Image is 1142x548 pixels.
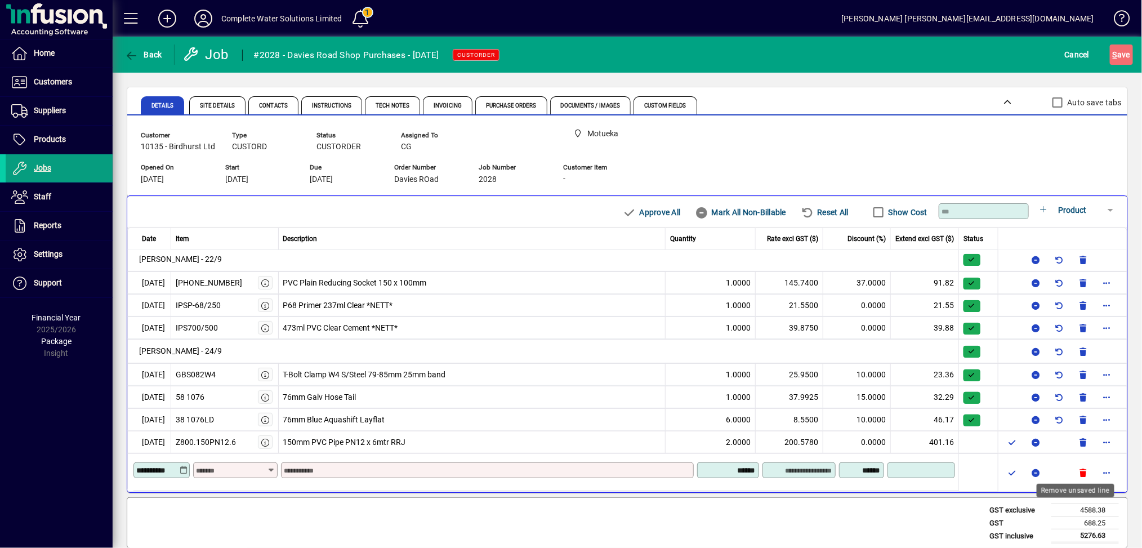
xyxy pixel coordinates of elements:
td: 23.36 [891,363,959,386]
span: Opened On [141,164,208,171]
span: Davies ROad [394,175,439,184]
td: [DATE] [127,271,171,294]
td: [DATE] [127,317,171,339]
span: Approve All [623,203,680,221]
span: Rate excl GST ($) [767,234,818,244]
span: 2028 [479,175,497,184]
span: - [563,175,565,184]
a: Customers [6,68,113,96]
td: 39.88 [891,317,959,339]
span: Order Number [394,164,462,171]
span: Item [176,234,189,244]
td: 0.0000 [823,431,891,453]
td: 21.55 [891,294,959,317]
td: [DATE] [127,408,171,431]
td: GST exclusive [984,504,1051,517]
span: Tech Notes [376,103,409,109]
button: Approve All [618,202,685,222]
span: Site Details [200,103,235,109]
span: 10135 - Birdhurst Ltd [141,142,215,152]
div: IPSP-68/250 [176,300,221,311]
span: Documents / Images [561,103,621,109]
span: Home [34,48,55,57]
div: [PHONE_NUMBER] [176,277,242,289]
td: 37.9925 [756,386,823,408]
a: Support [6,269,113,297]
span: 1.0000 [726,277,751,289]
span: [DATE] [141,175,164,184]
span: Status [963,234,983,244]
span: 1.0000 [726,300,751,311]
span: Products [34,135,66,144]
span: S [1113,50,1117,59]
span: Financial Year [32,313,81,322]
td: 76mm Galv Hose Tail [279,386,666,408]
button: Reset All [796,202,853,222]
td: P68 Primer 237ml Clear *NETT* [279,294,666,317]
span: Reset All [801,203,849,221]
span: 1.0000 [726,322,751,334]
span: Discount (%) [847,234,886,244]
td: 46.17 [891,408,959,431]
span: Date [142,234,156,244]
span: Instructions [312,103,351,109]
span: 6.0000 [726,414,751,426]
span: [DATE] [310,175,333,184]
button: More options [1098,411,1116,429]
div: GBS082W4 [176,369,216,381]
td: 5276.63 [1051,529,1119,543]
span: CUSTORDER [457,51,495,59]
button: More options [1098,366,1116,384]
div: [PERSON_NAME] - 22/9 [133,248,958,271]
button: Mark All Non-Billable [690,202,791,222]
span: Customers [34,77,72,86]
span: [DATE] [225,175,248,184]
td: 401.16 [891,431,959,453]
span: Invoicing [434,103,462,109]
span: Contacts [259,103,288,109]
div: Remove unsaved line [1037,484,1114,497]
span: Staff [34,192,51,201]
div: IPS700/500 [176,322,218,334]
td: GST inclusive [984,529,1051,543]
span: ave [1113,46,1130,64]
span: Purchase Orders [486,103,537,109]
span: Suppliers [34,106,66,115]
td: 0.0000 [823,317,891,339]
td: [DATE] [127,386,171,408]
td: 10.0000 [823,408,891,431]
button: Save [1110,44,1133,65]
td: GST [984,516,1051,529]
div: [PERSON_NAME] - 24/9 [133,340,958,363]
span: Details [151,103,173,109]
td: 10.0000 [823,363,891,386]
span: CUSTORDER [316,142,361,152]
span: Customer [141,132,215,139]
td: 688.25 [1051,516,1119,529]
div: Job [183,46,231,64]
span: Custom Fields [644,103,686,109]
span: Description [283,234,318,244]
span: Extend excl GST ($) [895,234,954,244]
span: Assigned To [401,132,469,139]
td: 76mm Blue Aquashift Layflat [279,408,666,431]
span: Jobs [34,163,51,172]
td: [DATE] [127,431,171,453]
td: 37.0000 [823,271,891,294]
td: 39.8750 [756,317,823,339]
a: Settings [6,240,113,269]
label: Show Cost [886,207,927,218]
button: More options [1098,296,1116,314]
td: T-Bolt Clamp W4 S/Steel 79-85mm 25mm band [279,363,666,386]
span: Mark All Non-Billable [695,203,786,221]
span: CG [401,142,412,152]
td: 145.7400 [756,271,823,294]
div: Complete Water Solutions Limited [221,10,342,28]
td: 21.5500 [756,294,823,317]
span: Job Number [479,164,546,171]
button: More options [1098,433,1116,451]
button: More options [1098,274,1116,292]
a: Knowledge Base [1105,2,1128,39]
span: Settings [34,250,63,259]
span: 2.0000 [726,436,751,448]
